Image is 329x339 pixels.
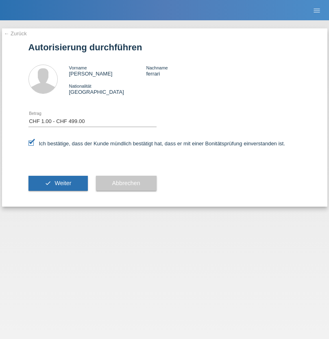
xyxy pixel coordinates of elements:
[146,65,168,70] span: Nachname
[309,8,325,13] a: menu
[313,6,321,15] i: menu
[69,65,146,77] div: [PERSON_NAME]
[28,140,285,147] label: Ich bestätige, dass der Kunde mündlich bestätigt hat, dass er mit einer Bonitätsprüfung einversta...
[69,84,92,89] span: Nationalität
[54,180,71,186] span: Weiter
[69,83,146,95] div: [GEOGRAPHIC_DATA]
[28,176,88,191] button: check Weiter
[28,42,301,52] h1: Autorisierung durchführen
[4,30,27,37] a: ← Zurück
[69,65,87,70] span: Vorname
[112,180,140,186] span: Abbrechen
[146,65,223,77] div: ferrari
[96,176,157,191] button: Abbrechen
[45,180,51,186] i: check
